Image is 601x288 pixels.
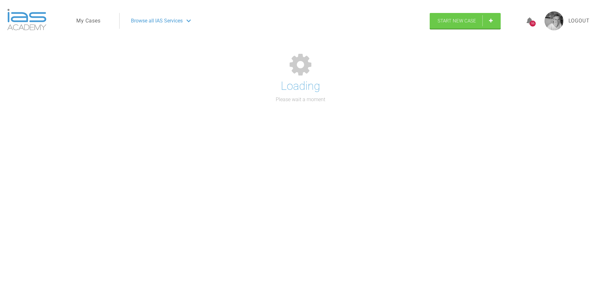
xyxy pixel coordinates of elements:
[281,77,320,95] h1: Loading
[276,95,325,104] p: Please wait a moment
[430,13,501,29] a: Start New Case
[530,21,536,27] div: 66
[438,18,476,24] span: Start New Case
[76,17,101,25] a: My Cases
[7,9,46,30] img: logo-light.3e3ef733.png
[131,17,183,25] span: Browse all IAS Services
[545,11,563,30] img: profile.png
[569,17,590,25] a: Logout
